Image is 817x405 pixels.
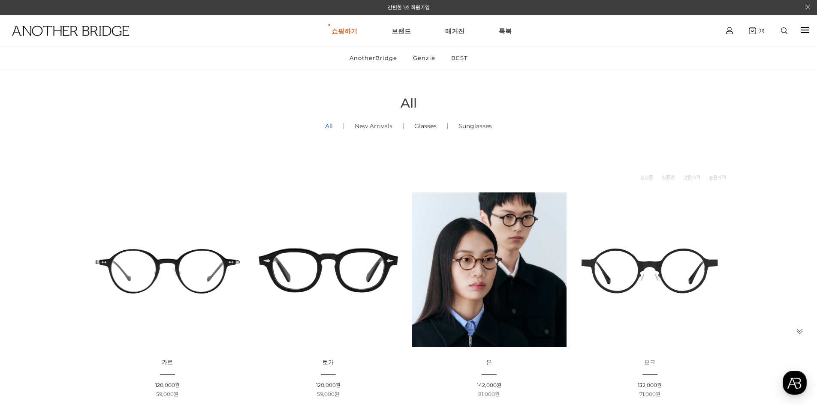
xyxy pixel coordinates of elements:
img: cart [749,27,756,34]
span: 토카 [323,359,334,366]
a: 홈 [3,272,57,293]
span: 71,000원 [639,391,660,397]
a: 본 [486,360,492,366]
a: 요크 [644,360,655,366]
img: 토카 아세테이트 뿔테 안경 이미지 [251,192,406,347]
img: 카로 - 감각적인 디자인의 패션 아이템 이미지 [90,192,245,347]
span: 요크 [644,359,655,366]
a: 대화 [57,272,111,293]
a: 설정 [111,272,165,293]
img: 요크 글라스 - 트렌디한 디자인의 유니크한 안경 이미지 [573,192,727,347]
a: logo [4,26,127,57]
span: 142,000원 [477,382,501,388]
span: 본 [486,359,492,366]
span: 카로 [162,359,173,366]
a: New Arrivals [344,111,403,141]
span: 132,000원 [638,382,662,388]
a: 간편한 1초 회원가입 [388,4,430,11]
a: Glasses [404,111,447,141]
a: 쇼핑하기 [332,15,357,46]
a: (0) [749,27,765,34]
img: logo [12,26,129,36]
span: 120,000원 [155,382,180,388]
span: 대화 [78,285,89,292]
span: (0) [756,27,765,33]
a: 신상품 [640,173,653,182]
a: 카로 [162,360,173,366]
a: All [314,111,344,141]
a: 매거진 [445,15,464,46]
a: 상품명 [662,173,675,182]
a: 브랜드 [392,15,411,46]
span: 81,000원 [478,391,500,397]
a: 높은가격 [709,173,726,182]
span: All [401,95,417,111]
a: Sunglasses [448,111,503,141]
a: 낮은가격 [683,173,700,182]
span: 59,000원 [156,391,178,397]
img: search [781,27,787,34]
a: Genzie [406,47,443,69]
img: cart [726,27,733,34]
img: 본 - 동그란 렌즈로 돋보이는 아세테이트 안경 이미지 [412,192,567,347]
a: 토카 [323,360,334,366]
span: 설정 [133,285,143,291]
a: 룩북 [499,15,512,46]
span: 120,000원 [316,382,341,388]
span: 59,000원 [317,391,339,397]
a: BEST [444,47,475,69]
span: 홈 [27,285,32,291]
a: AnotherBridge [342,47,404,69]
